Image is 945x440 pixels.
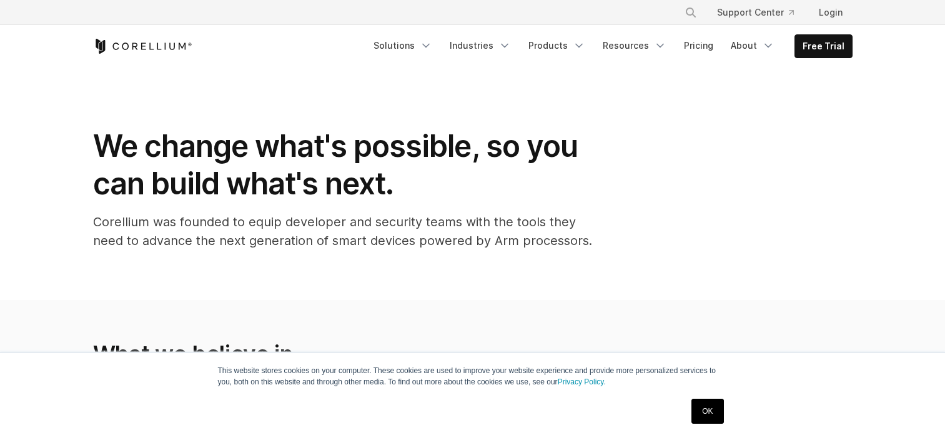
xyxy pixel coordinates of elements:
[595,34,674,57] a: Resources
[93,212,593,250] p: Corellium was founded to equip developer and security teams with the tools they need to advance t...
[691,399,723,424] a: OK
[795,35,852,57] a: Free Trial
[93,39,192,54] a: Corellium Home
[521,34,593,57] a: Products
[93,127,593,202] h1: We change what's possible, so you can build what's next.
[366,34,440,57] a: Solutions
[93,340,591,367] h2: What we believe in.
[366,34,853,58] div: Navigation Menu
[723,34,782,57] a: About
[218,365,728,387] p: This website stores cookies on your computer. These cookies are used to improve your website expe...
[442,34,518,57] a: Industries
[809,1,853,24] a: Login
[680,1,702,24] button: Search
[676,34,721,57] a: Pricing
[707,1,804,24] a: Support Center
[558,377,606,386] a: Privacy Policy.
[670,1,853,24] div: Navigation Menu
